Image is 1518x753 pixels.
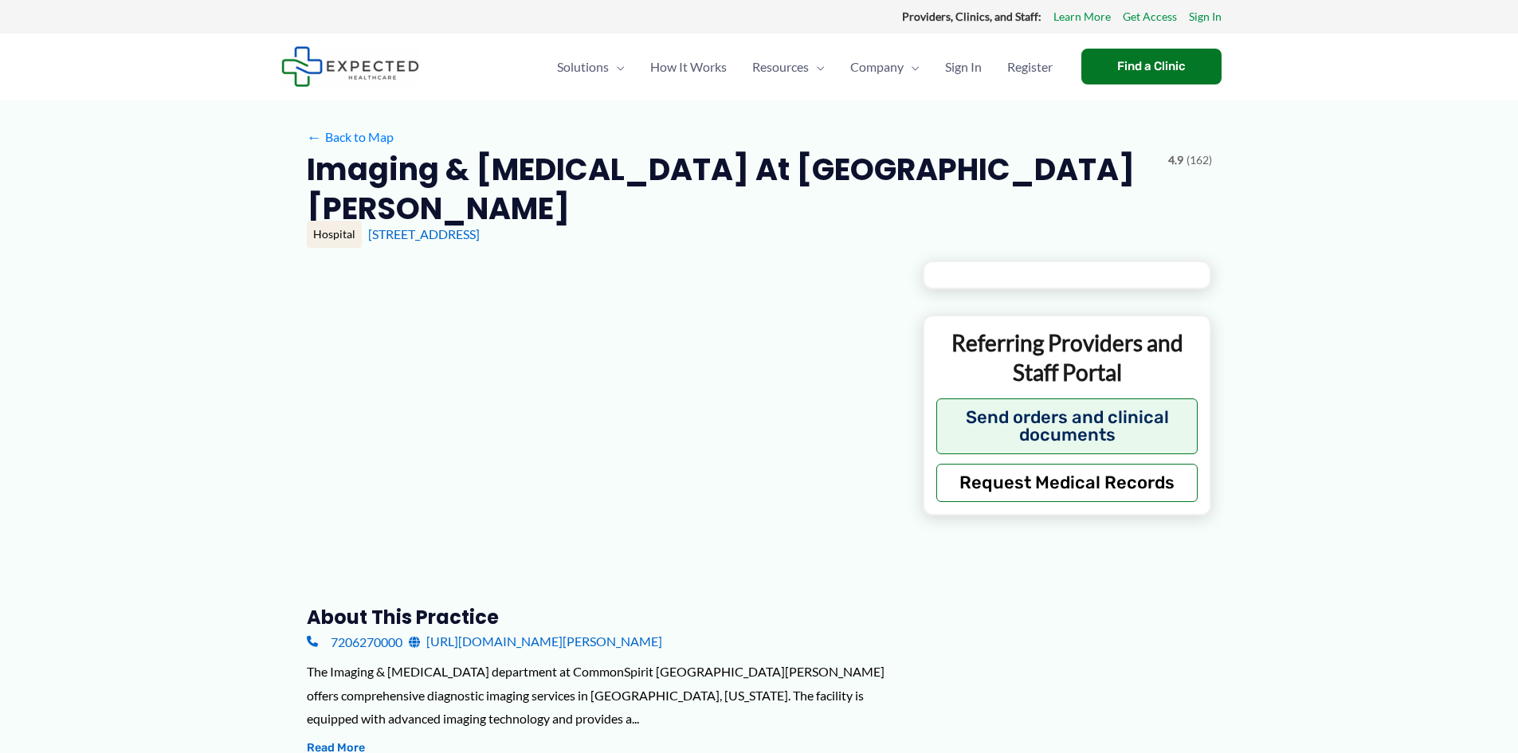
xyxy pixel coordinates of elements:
span: How It Works [650,39,727,95]
button: Request Medical Records [936,464,1198,502]
h2: Imaging & [MEDICAL_DATA] at [GEOGRAPHIC_DATA][PERSON_NAME] [307,150,1155,229]
a: [STREET_ADDRESS] [368,226,480,241]
div: Hospital [307,221,362,248]
span: Solutions [557,39,609,95]
a: How It Works [637,39,739,95]
span: Company [850,39,904,95]
button: Send orders and clinical documents [936,398,1198,454]
strong: Providers, Clinics, and Staff: [902,10,1041,23]
span: Menu Toggle [609,39,625,95]
a: Learn More [1053,6,1111,27]
span: Menu Toggle [904,39,920,95]
a: Find a Clinic [1081,49,1222,84]
span: Register [1007,39,1053,95]
span: Menu Toggle [809,39,825,95]
p: Referring Providers and Staff Portal [936,328,1198,386]
a: 7206270000 [307,629,402,653]
a: Sign In [1189,6,1222,27]
a: Get Access [1123,6,1177,27]
a: ResourcesMenu Toggle [739,39,837,95]
a: [URL][DOMAIN_NAME][PERSON_NAME] [409,629,662,653]
span: (162) [1187,150,1212,171]
span: 4.9 [1168,150,1183,171]
a: Sign In [932,39,994,95]
span: Resources [752,39,809,95]
div: The Imaging & [MEDICAL_DATA] department at CommonSpirit [GEOGRAPHIC_DATA][PERSON_NAME] offers com... [307,660,897,731]
a: ←Back to Map [307,125,394,149]
span: Sign In [945,39,982,95]
h3: About this practice [307,605,897,629]
a: Register [994,39,1065,95]
nav: Primary Site Navigation [544,39,1065,95]
img: Expected Healthcare Logo - side, dark font, small [281,46,419,87]
a: SolutionsMenu Toggle [544,39,637,95]
a: CompanyMenu Toggle [837,39,932,95]
span: ← [307,129,322,144]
